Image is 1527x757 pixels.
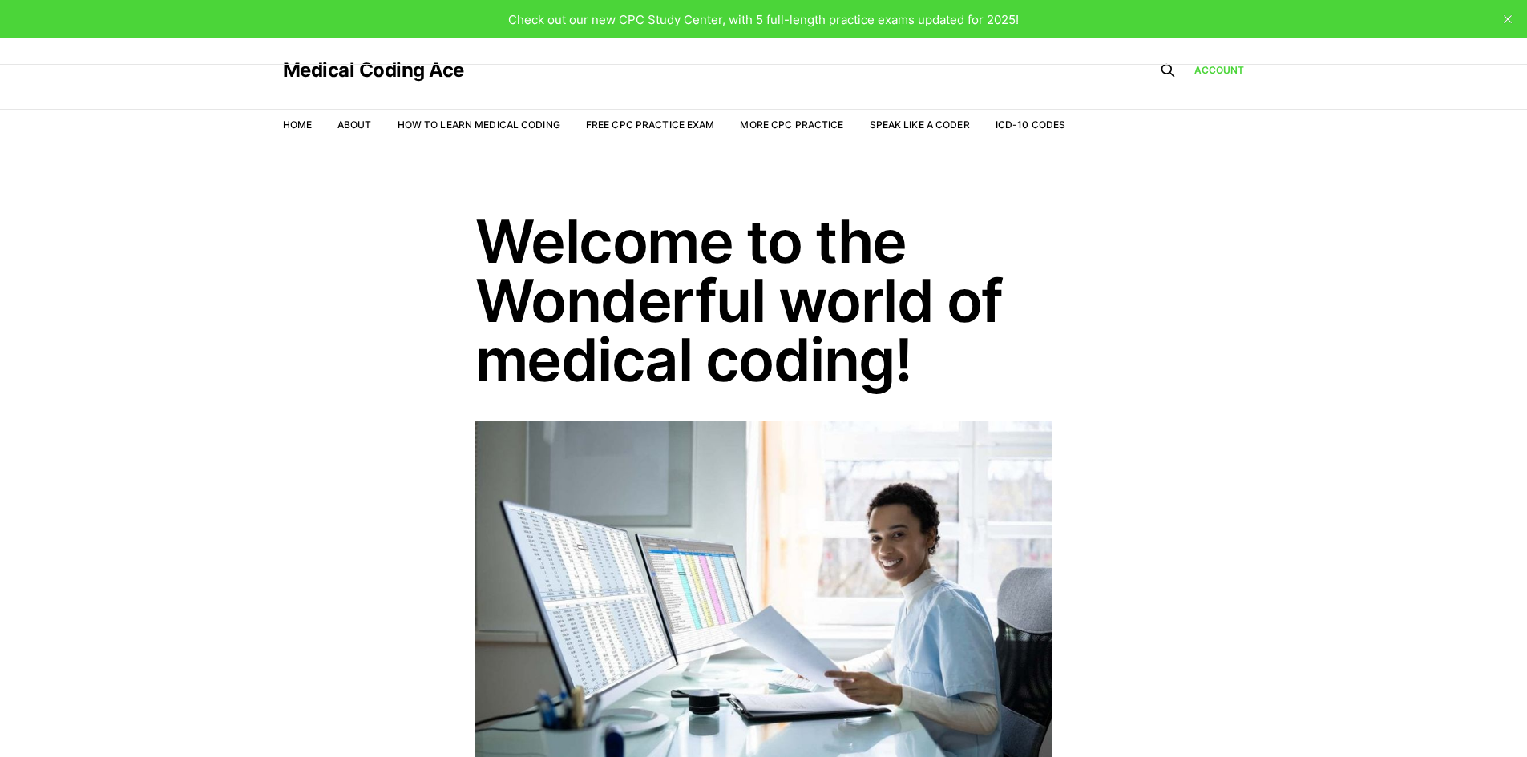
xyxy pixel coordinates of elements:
[283,61,464,80] a: Medical Coding Ace
[740,119,843,131] a: More CPC Practice
[870,119,970,131] a: Speak Like a Coder
[398,119,560,131] a: How to Learn Medical Coding
[283,119,312,131] a: Home
[1194,62,1245,78] a: Account
[475,211,1052,389] h1: Welcome to the Wonderful world of medical coding!
[1495,6,1521,32] button: close
[996,119,1065,131] a: ICD-10 Codes
[508,12,1019,27] span: Check out our new CPC Study Center, with 5 full-length practice exams updated for 2025!
[586,119,715,131] a: Free CPC Practice Exam
[337,119,372,131] a: About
